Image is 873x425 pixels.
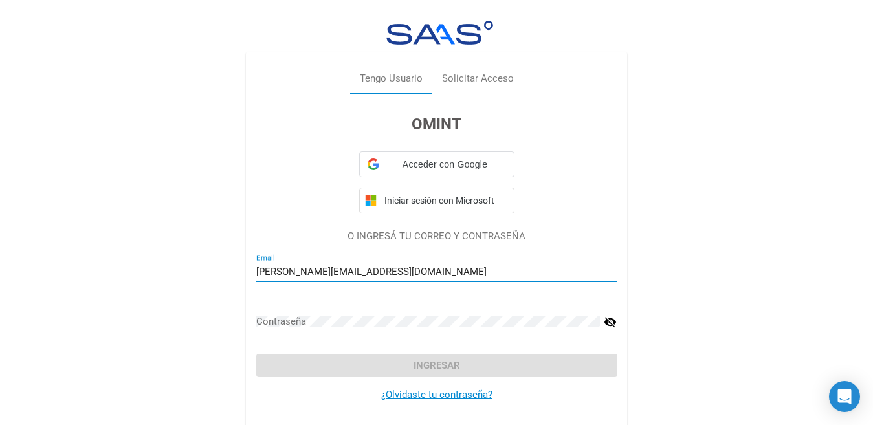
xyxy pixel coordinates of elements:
[384,158,506,171] span: Acceder con Google
[414,360,460,371] span: Ingresar
[381,389,492,400] a: ¿Olvidaste tu contraseña?
[360,71,423,86] div: Tengo Usuario
[604,314,617,330] mat-icon: visibility_off
[359,188,514,213] button: Iniciar sesión con Microsoft
[442,71,514,86] div: Solicitar Acceso
[382,195,509,206] span: Iniciar sesión con Microsoft
[256,354,617,377] button: Ingresar
[829,381,860,412] div: Open Intercom Messenger
[359,151,514,177] div: Acceder con Google
[256,113,617,136] h3: OMINT
[256,229,617,244] p: O INGRESÁ TU CORREO Y CONTRASEÑA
